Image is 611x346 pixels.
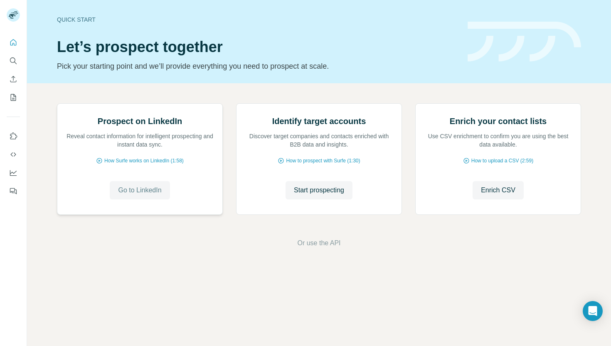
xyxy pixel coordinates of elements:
h2: Enrich your contact lists [450,115,547,127]
button: Go to LinkedIn [110,181,170,199]
img: banner [468,22,581,62]
button: Start prospecting [286,181,352,199]
h2: Identify target accounts [272,115,366,127]
button: Dashboard [7,165,20,180]
button: Or use the API [297,238,340,248]
button: Feedback [7,184,20,199]
button: Use Surfe API [7,147,20,162]
span: How Surfe works on LinkedIn (1:58) [104,157,184,164]
button: Enrich CSV [473,181,524,199]
button: Use Surfe on LinkedIn [7,129,20,144]
div: Open Intercom Messenger [583,301,603,321]
p: Use CSV enrichment to confirm you are using the best data available. [424,132,572,149]
h2: Prospect on LinkedIn [98,115,182,127]
p: Reveal contact information for intelligent prospecting and instant data sync. [66,132,214,149]
span: Enrich CSV [481,185,515,195]
span: Go to LinkedIn [118,185,161,195]
span: How to upload a CSV (2:59) [471,157,533,164]
p: Discover target companies and contacts enriched with B2B data and insights. [245,132,393,149]
span: Start prospecting [294,185,344,195]
button: Quick start [7,35,20,50]
span: How to prospect with Surfe (1:30) [286,157,360,164]
p: Pick your starting point and we’ll provide everything you need to prospect at scale. [57,60,458,72]
button: Enrich CSV [7,72,20,87]
h1: Let’s prospect together [57,39,458,55]
div: Quick start [57,15,458,24]
button: Search [7,53,20,68]
button: My lists [7,90,20,105]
